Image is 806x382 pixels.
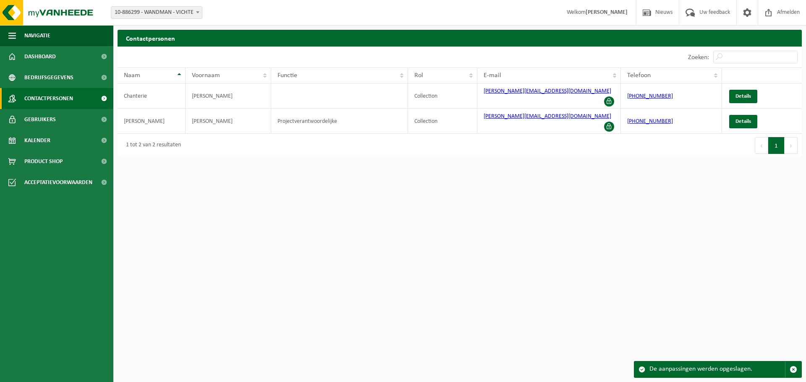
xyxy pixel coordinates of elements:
a: Details [729,115,757,128]
span: Details [735,94,751,99]
span: 10-886299 - WANDMAN - VICHTE [111,7,202,18]
a: [PHONE_NUMBER] [627,118,673,125]
span: Functie [277,72,297,79]
td: Projectverantwoordelijke [271,109,408,134]
a: [PERSON_NAME][EMAIL_ADDRESS][DOMAIN_NAME] [484,113,611,120]
button: 1 [768,137,785,154]
span: Navigatie [24,25,50,46]
a: [PERSON_NAME][EMAIL_ADDRESS][DOMAIN_NAME] [484,88,611,94]
td: [PERSON_NAME] [186,83,271,109]
button: Previous [755,137,768,154]
span: Gebruikers [24,109,56,130]
span: Telefoon [627,72,651,79]
span: Product Shop [24,151,63,172]
span: E-mail [484,72,501,79]
span: Naam [124,72,140,79]
a: [PHONE_NUMBER] [627,93,673,99]
a: Details [729,90,757,103]
span: Bedrijfsgegevens [24,67,73,88]
span: Acceptatievoorwaarden [24,172,92,193]
div: 1 tot 2 van 2 resultaten [122,138,181,153]
span: Contactpersonen [24,88,73,109]
td: [PERSON_NAME] [186,109,271,134]
span: Rol [414,72,423,79]
strong: [PERSON_NAME] [586,9,628,16]
span: Voornaam [192,72,220,79]
td: Collection [408,83,477,109]
td: Collection [408,109,477,134]
button: Next [785,137,798,154]
td: [PERSON_NAME] [118,109,186,134]
h2: Contactpersonen [118,30,802,46]
span: Kalender [24,130,50,151]
td: Chanterie [118,83,186,109]
span: Details [735,119,751,124]
span: Dashboard [24,46,56,67]
label: Zoeken: [688,54,709,61]
span: 10-886299 - WANDMAN - VICHTE [111,6,202,19]
div: De aanpassingen werden opgeslagen. [649,361,785,377]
